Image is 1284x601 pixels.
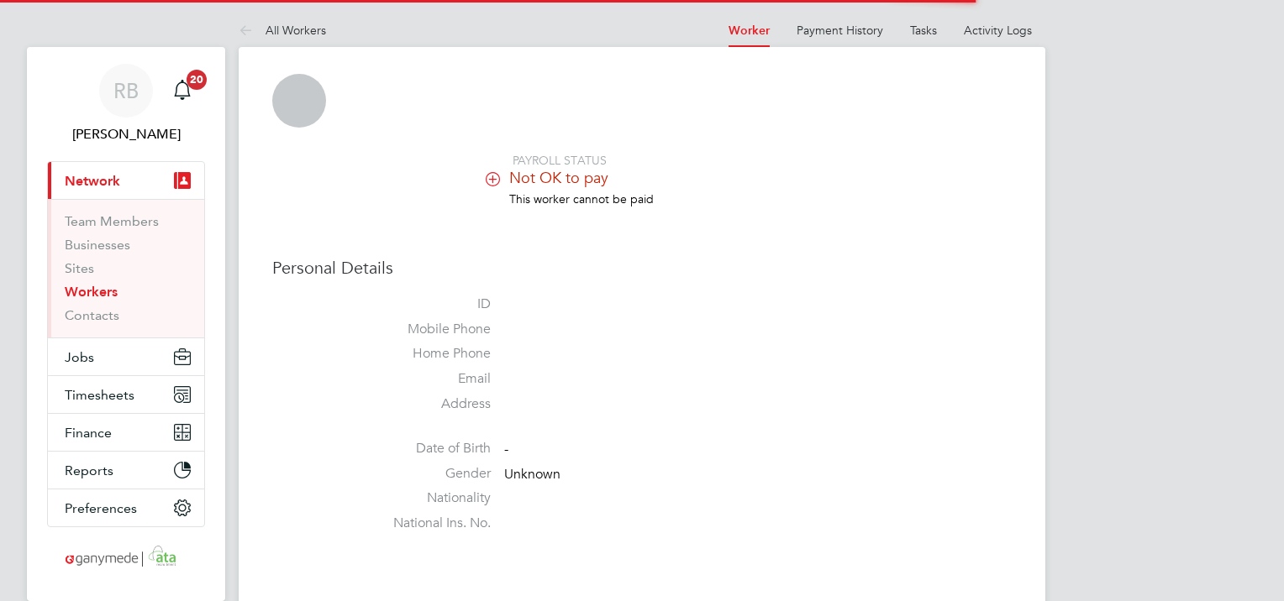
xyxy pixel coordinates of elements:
[48,376,204,413] button: Timesheets
[513,153,607,168] span: PAYROLL STATUS
[729,24,770,38] a: Worker
[373,465,491,483] label: Gender
[373,370,491,388] label: Email
[65,387,134,403] span: Timesheets
[187,70,207,90] span: 20
[373,395,491,413] label: Address
[910,23,937,38] a: Tasks
[65,237,130,253] a: Businesses
[797,23,883,38] a: Payment History
[48,162,204,199] button: Network
[65,213,159,229] a: Team Members
[509,191,654,206] span: This worker cannot be paid
[65,284,118,300] a: Workers
[47,124,205,144] span: Renata Barbosa
[509,168,608,187] span: Not OK to pay
[373,295,491,313] label: ID
[113,80,139,102] span: RB
[166,64,199,118] a: 20
[65,425,112,441] span: Finance
[48,414,204,451] button: Finance
[27,47,225,601] nav: Main navigation
[373,321,491,338] label: Mobile Phone
[504,441,508,457] span: -
[47,64,205,144] a: RB[PERSON_NAME]
[272,257,1012,279] h3: Personal Details
[373,489,491,507] label: Nationality
[65,173,120,189] span: Network
[48,489,204,526] button: Preferences
[65,349,94,365] span: Jobs
[48,338,204,375] button: Jobs
[65,307,119,323] a: Contacts
[373,345,491,363] label: Home Phone
[61,544,192,571] img: ganymedesolutions-logo-retina.png
[48,199,204,337] div: Network
[373,515,491,532] label: National Ins. No.
[504,466,560,483] span: Unknown
[47,544,205,571] a: Go to home page
[65,500,137,516] span: Preferences
[65,463,113,478] span: Reports
[65,260,94,276] a: Sites
[239,23,326,38] a: All Workers
[48,452,204,489] button: Reports
[373,440,491,457] label: Date of Birth
[964,23,1032,38] a: Activity Logs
